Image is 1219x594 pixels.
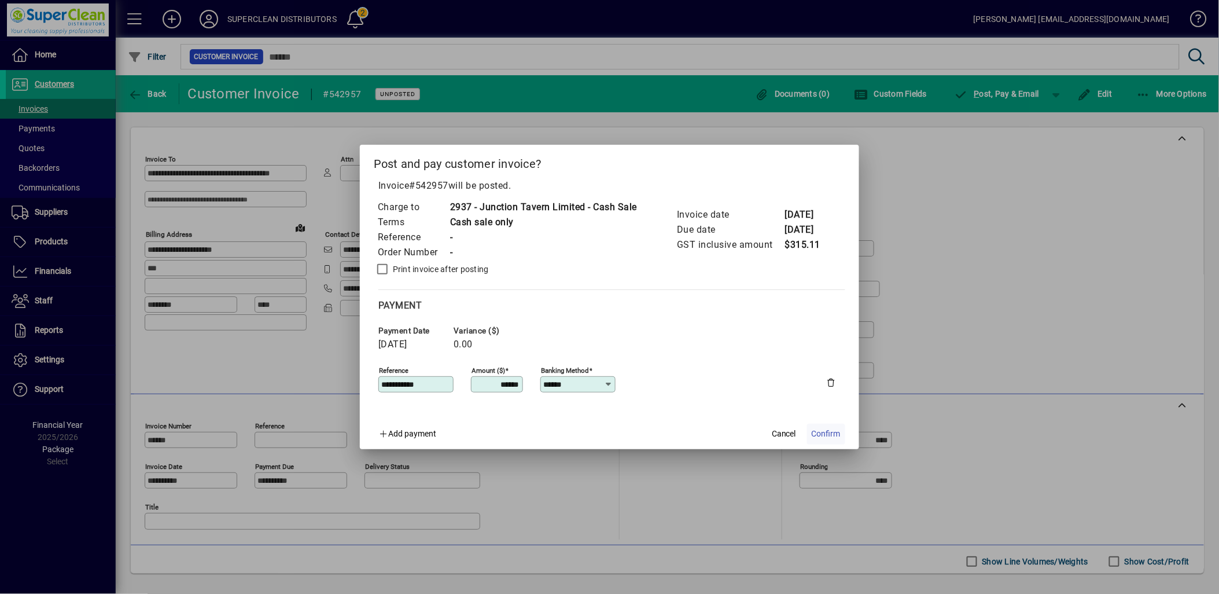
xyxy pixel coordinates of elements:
[374,179,845,193] p: Invoice will be posted .
[377,200,450,215] td: Charge to
[785,237,831,252] td: $315.11
[378,300,422,311] span: Payment
[541,366,589,374] mat-label: Banking method
[389,429,437,438] span: Add payment
[374,424,441,445] button: Add payment
[379,366,408,374] mat-label: Reference
[377,230,450,245] td: Reference
[772,428,796,440] span: Cancel
[450,215,637,230] td: Cash sale only
[676,207,785,222] td: Invoice date
[391,263,489,275] label: Print invoice after posting
[450,230,637,245] td: -
[360,145,859,178] h2: Post and pay customer invoice?
[378,339,407,350] span: [DATE]
[378,327,448,335] span: Payment date
[454,327,523,335] span: Variance ($)
[377,245,450,260] td: Order Number
[676,222,785,237] td: Due date
[410,180,449,191] span: #542957
[377,215,450,230] td: Terms
[785,207,831,222] td: [DATE]
[812,428,841,440] span: Confirm
[785,222,831,237] td: [DATE]
[676,237,785,252] td: GST inclusive amount
[472,366,505,374] mat-label: Amount ($)
[450,200,637,215] td: 2937 - Junction Tavern Limited - Cash Sale
[454,339,473,350] span: 0.00
[765,424,802,445] button: Cancel
[450,245,637,260] td: -
[807,424,845,445] button: Confirm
